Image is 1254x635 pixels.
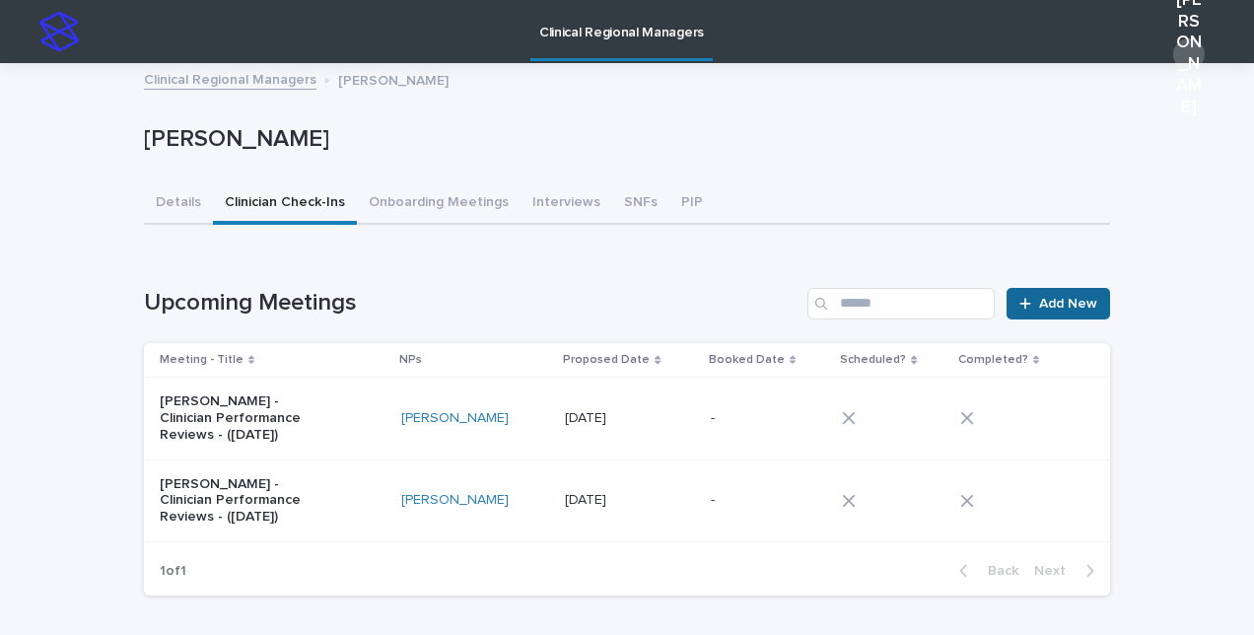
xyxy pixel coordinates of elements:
p: - [711,406,719,427]
p: [PERSON_NAME] [144,125,1102,154]
button: PIP [669,183,715,225]
span: Add New [1039,297,1097,311]
p: [DATE] [565,406,610,427]
p: NPs [399,349,422,371]
p: Scheduled? [840,349,906,371]
p: Proposed Date [563,349,650,371]
div: [PERSON_NAME] [1173,38,1205,70]
span: Back [976,564,1018,578]
p: [DATE] [565,488,610,509]
p: - [711,488,719,509]
button: Interviews [521,183,612,225]
p: [PERSON_NAME] - Clinician Performance Reviews - ([DATE]) [160,476,324,526]
button: Details [144,183,213,225]
tr: [PERSON_NAME] - Clinician Performance Reviews - ([DATE])[PERSON_NAME] [DATE][DATE] -- [144,378,1110,459]
button: Back [943,562,1026,580]
span: Next [1034,564,1078,578]
a: Add New [1007,288,1110,319]
p: [PERSON_NAME] [338,68,449,90]
input: Search [807,288,995,319]
a: Clinical Regional Managers [144,67,316,90]
a: [PERSON_NAME] [401,492,509,509]
h1: Upcoming Meetings [144,289,800,317]
p: Meeting - Title [160,349,244,371]
img: stacker-logo-s-only.png [39,12,79,51]
p: Completed? [958,349,1028,371]
p: Booked Date [709,349,785,371]
button: Onboarding Meetings [357,183,521,225]
p: [PERSON_NAME] - Clinician Performance Reviews - ([DATE]) [160,393,324,443]
button: Next [1026,562,1110,580]
button: Clinician Check-Ins [213,183,357,225]
tr: [PERSON_NAME] - Clinician Performance Reviews - ([DATE])[PERSON_NAME] [DATE][DATE] -- [144,459,1110,541]
button: SNFs [612,183,669,225]
a: [PERSON_NAME] [401,410,509,427]
p: 1 of 1 [144,547,202,596]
